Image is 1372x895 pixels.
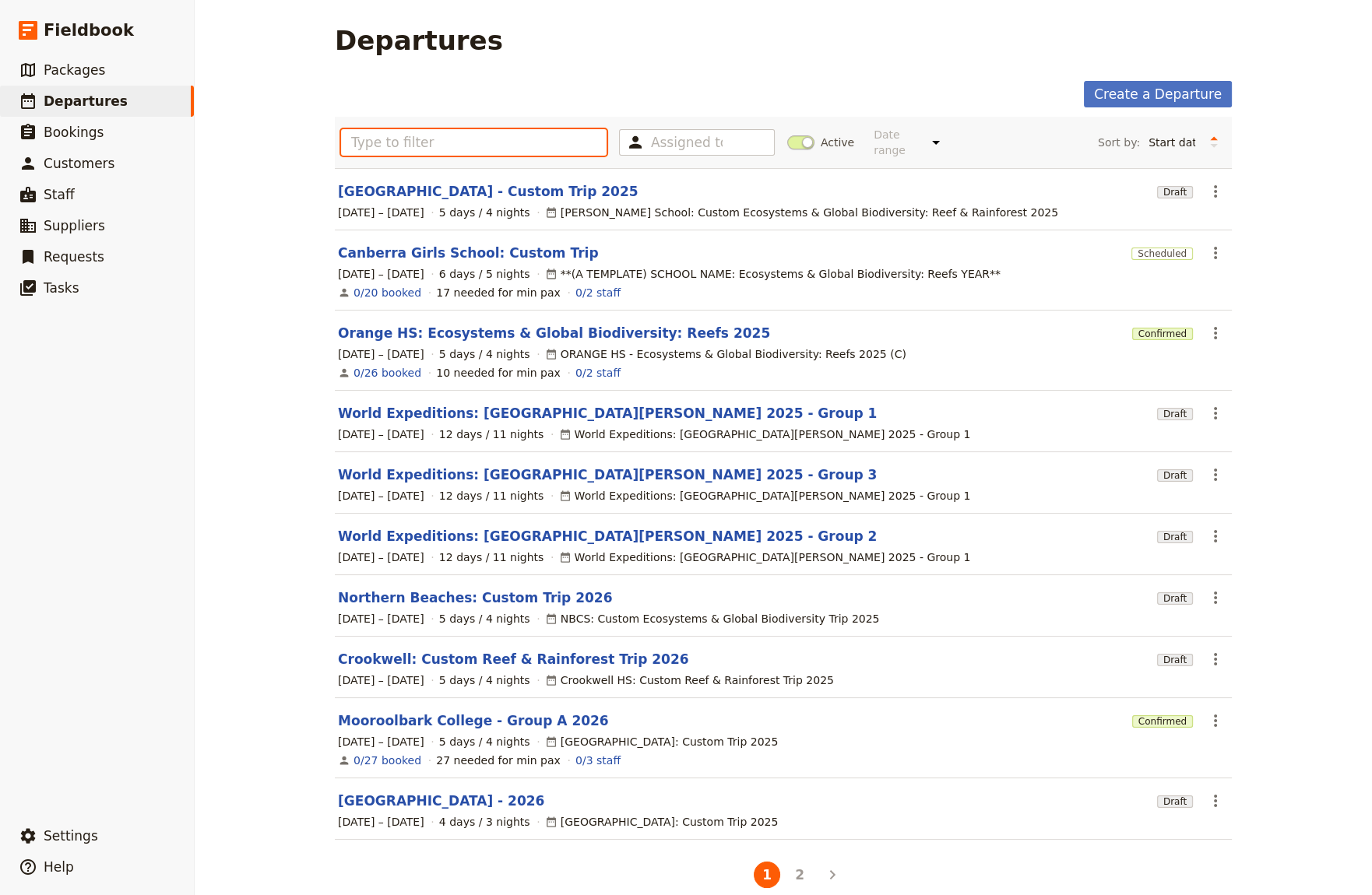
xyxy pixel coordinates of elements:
[338,611,424,626] span: [DATE] – [DATE]
[439,205,530,220] span: 5 days / 4 nights
[44,156,114,171] span: Customers
[44,859,74,875] span: Help
[436,365,561,381] div: 10 needed for min pax
[439,672,530,688] span: 5 days / 4 nights
[44,218,105,233] span: Suppliers
[439,346,530,362] span: 5 days / 4 nights
[436,753,561,768] div: 27 needed for min pax
[338,404,877,423] a: World Expeditions: [GEOGRAPHIC_DATA][PERSON_NAME] 2025 - Group 1
[44,187,75,202] span: Staff
[1131,247,1193,260] span: Scheduled
[1132,715,1193,728] span: Confirmed
[439,426,544,442] span: 12 days / 11 nights
[754,862,780,888] button: 1
[338,527,877,546] a: World Expeditions: [GEOGRAPHIC_DATA][PERSON_NAME] 2025 - Group 2
[786,862,813,888] button: 2
[338,650,688,669] a: Crookwell: Custom Reef & Rainforest Trip 2026
[575,365,621,381] a: 0/2 staff
[338,426,424,442] span: [DATE] – [DATE]
[545,672,834,688] div: Crookwell HS: Custom Reef & Rainforest Trip 2025
[1098,135,1140,150] span: Sort by:
[338,324,770,342] a: Orange HS: Ecosystems & Global Biodiversity: Reefs 2025
[1202,400,1229,426] button: Actions
[1202,707,1229,734] button: Actions
[545,205,1058,220] div: [PERSON_NAME] School: Custom Ecosystems & Global Biodiversity: Reef & Rainforest 2025
[821,135,854,150] span: Active
[1084,81,1232,107] a: Create a Departure
[1132,328,1193,340] span: Confirmed
[1202,320,1229,346] button: Actions
[439,266,530,282] span: 6 days / 5 nights
[44,93,128,109] span: Departures
[44,125,104,140] span: Bookings
[338,205,424,220] span: [DATE] – [DATE]
[575,753,621,768] a: 0/3 staff
[338,182,639,201] a: [GEOGRAPHIC_DATA] - Custom Trip 2025
[338,244,599,262] a: Canberra Girls School: Custom Trip
[44,19,134,42] span: Fieldbook
[1202,131,1226,154] button: Change sort direction
[439,488,544,504] span: 12 days / 11 nights
[338,346,424,362] span: [DATE] – [DATE]
[338,791,544,810] a: [GEOGRAPHIC_DATA] - 2026
[1157,654,1193,666] span: Draft
[338,588,612,607] a: Northern Beaches: Custom Trip 2026
[439,549,544,565] span: 12 days / 11 nights
[1202,584,1229,611] button: Actions
[1157,592,1193,605] span: Draft
[354,753,421,768] a: View the bookings for this departure
[1157,469,1193,482] span: Draft
[338,465,877,484] a: World Expeditions: [GEOGRAPHIC_DATA][PERSON_NAME] 2025 - Group 3
[44,62,105,78] span: Packages
[1202,646,1229,672] button: Actions
[354,365,421,381] a: View the bookings for this departure
[1202,178,1229,205] button: Actions
[338,266,424,282] span: [DATE] – [DATE]
[559,549,971,565] div: World Expeditions: [GEOGRAPHIC_DATA][PERSON_NAME] 2025 - Group 1
[545,346,906,362] div: ORANGE HS - Ecosystems & Global Biodiversity: Reefs 2025 (C)
[439,814,530,830] span: 4 days / 3 nights
[439,734,530,749] span: 5 days / 4 nights
[341,129,607,156] input: Type to filter
[559,426,971,442] div: World Expeditions: [GEOGRAPHIC_DATA][PERSON_NAME] 2025 - Group 1
[338,711,609,730] a: Mooroolbark College - Group A 2026
[1202,523,1229,549] button: Actions
[439,611,530,626] span: 5 days / 4 nights
[436,285,561,300] div: 17 needed for min pax
[545,814,779,830] div: [GEOGRAPHIC_DATA]: Custom Trip 2025
[1202,462,1229,488] button: Actions
[338,488,424,504] span: [DATE] – [DATE]
[1202,240,1229,266] button: Actions
[1157,408,1193,420] span: Draft
[545,734,779,749] div: [GEOGRAPHIC_DATA]: Custom Trip 2025
[338,672,424,688] span: [DATE] – [DATE]
[1157,186,1193,198] span: Draft
[338,734,424,749] span: [DATE] – [DATE]
[819,862,846,888] button: Next
[545,611,880,626] div: NBCS: Custom Ecosystems & Global Biodiversity Trip 2025
[338,814,424,830] span: [DATE] – [DATE]
[1202,788,1229,814] button: Actions
[44,828,98,844] span: Settings
[335,25,503,56] h1: Departures
[1157,531,1193,543] span: Draft
[718,858,849,891] ul: Pagination
[651,133,723,152] input: Assigned to
[338,549,424,565] span: [DATE] – [DATE]
[559,488,971,504] div: World Expeditions: [GEOGRAPHIC_DATA][PERSON_NAME] 2025 - Group 1
[1157,795,1193,808] span: Draft
[44,280,79,296] span: Tasks
[575,285,621,300] a: 0/2 staff
[44,249,104,265] span: Requests
[354,285,421,300] a: View the bookings for this departure
[545,266,1001,282] div: **(A TEMPLATE) SCHOOL NAME: Ecosystems & Global Biodiversity: Reefs YEAR**
[1142,131,1202,154] select: Sort by:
